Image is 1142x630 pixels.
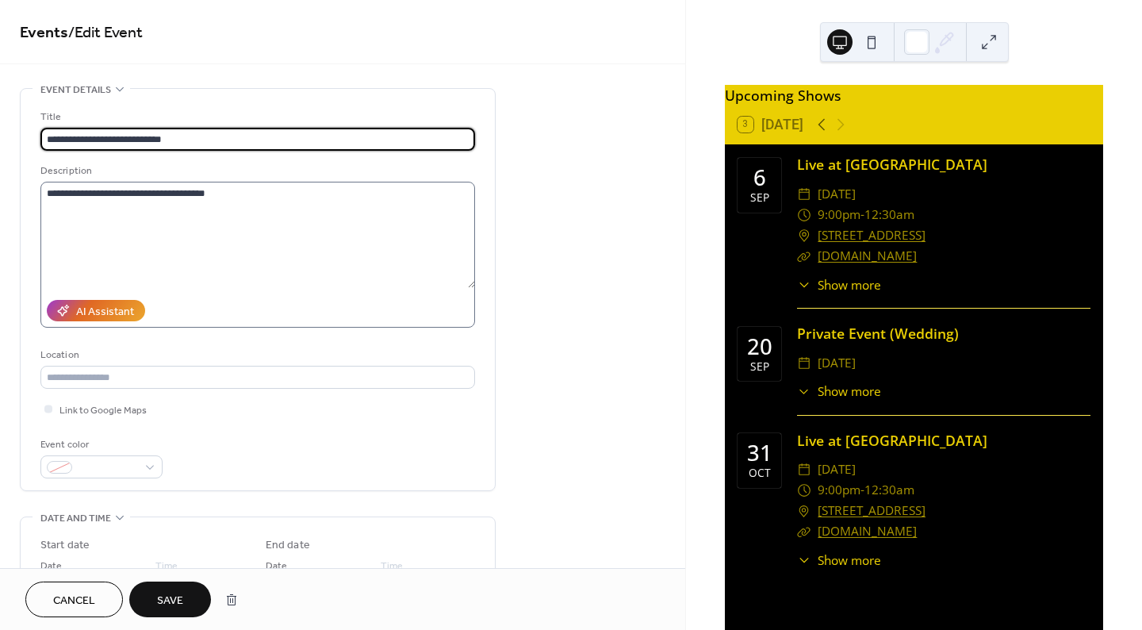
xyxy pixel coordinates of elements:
[797,184,811,205] div: ​
[818,382,881,401] span: Show more
[818,248,917,264] a: [DOMAIN_NAME]
[797,382,811,401] div: ​
[818,225,925,246] a: [STREET_ADDRESS]
[797,155,987,174] a: Live at [GEOGRAPHIC_DATA]
[860,205,864,225] span: -
[797,551,881,570] button: ​Show more
[76,304,134,321] div: AI Assistant
[864,205,914,225] span: 12:30am
[797,459,811,480] div: ​
[40,82,111,98] span: Event details
[157,593,183,609] span: Save
[797,431,987,450] a: Live at [GEOGRAPHIC_DATA]
[155,558,178,574] span: Time
[59,402,147,419] span: Link to Google Maps
[818,551,881,570] span: Show more
[797,276,881,294] button: ​Show more
[797,521,811,542] div: ​
[818,480,860,501] span: 9:00pm
[860,480,864,501] span: -
[40,163,472,179] div: Description
[750,361,769,372] div: Sep
[797,246,811,267] div: ​
[725,85,1103,106] div: Upcoming Shows
[47,300,145,321] button: AI Assistant
[749,467,771,478] div: Oct
[53,593,95,609] span: Cancel
[747,442,772,464] div: 31
[20,17,68,48] a: Events
[797,225,811,246] div: ​
[40,347,472,363] div: Location
[25,582,123,617] button: Cancel
[40,109,472,125] div: Title
[68,17,143,48] span: / Edit Event
[818,276,881,294] span: Show more
[40,558,62,574] span: Date
[266,558,287,574] span: Date
[818,184,856,205] span: [DATE]
[797,353,811,374] div: ​
[818,501,925,521] a: [STREET_ADDRESS]
[750,192,769,203] div: Sep
[747,336,772,358] div: 20
[797,480,811,501] div: ​
[818,353,856,374] span: [DATE]
[797,501,811,521] div: ​
[266,537,310,554] div: End date
[818,459,856,480] span: [DATE]
[797,551,811,570] div: ​
[40,510,111,527] span: Date and time
[818,205,860,225] span: 9:00pm
[753,167,766,189] div: 6
[40,436,159,453] div: Event color
[797,205,811,225] div: ​
[40,537,90,554] div: Start date
[381,558,403,574] span: Time
[797,323,1090,344] div: Private Event (Wedding)
[129,582,211,617] button: Save
[797,382,881,401] button: ​Show more
[797,276,811,294] div: ​
[818,523,917,540] a: [DOMAIN_NAME]
[864,480,914,501] span: 12:30am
